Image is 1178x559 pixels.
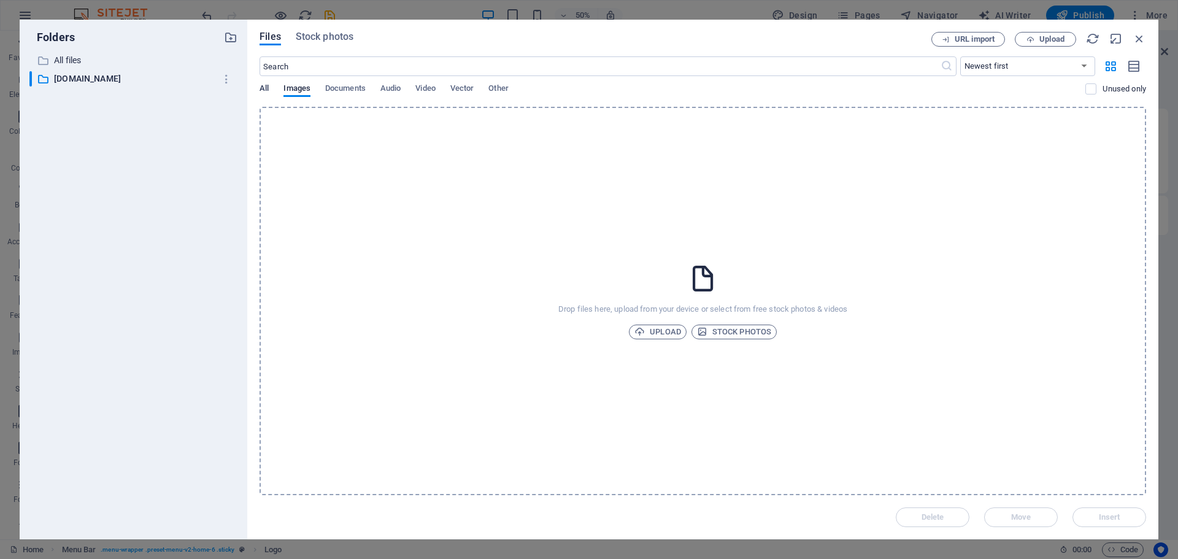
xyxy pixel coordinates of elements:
span: Images [283,81,310,98]
p: Drop files here, upload from your device or select from free stock photos & videos [558,304,847,315]
p: Folders [29,29,75,45]
span: Video [415,81,435,98]
div: ​[DOMAIN_NAME] [29,71,237,87]
input: Search [260,56,940,76]
span: Stock photos [697,325,771,339]
span: URL import [955,36,995,43]
span: Documents [325,81,366,98]
span: Vector [450,81,474,98]
span: Audio [380,81,401,98]
span: Upload [634,325,681,339]
p: Displays only files that are not in use on the website. Files added during this session can still... [1103,83,1146,94]
span: Files [260,29,281,44]
span: Stock photos [296,29,353,44]
button: URL import [931,32,1005,47]
i: Close [1133,32,1146,45]
button: Upload [1015,32,1076,47]
button: Stock photos [691,325,777,339]
i: Reload [1086,32,1099,45]
p: [DOMAIN_NAME] [54,72,215,86]
span: All [260,81,269,98]
span: Other [488,81,508,98]
i: Create new folder [224,31,237,44]
button: Upload [629,325,687,339]
p: All files [54,53,215,67]
i: Minimize [1109,32,1123,45]
span: Upload [1039,36,1064,43]
div: ​ [29,71,32,87]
